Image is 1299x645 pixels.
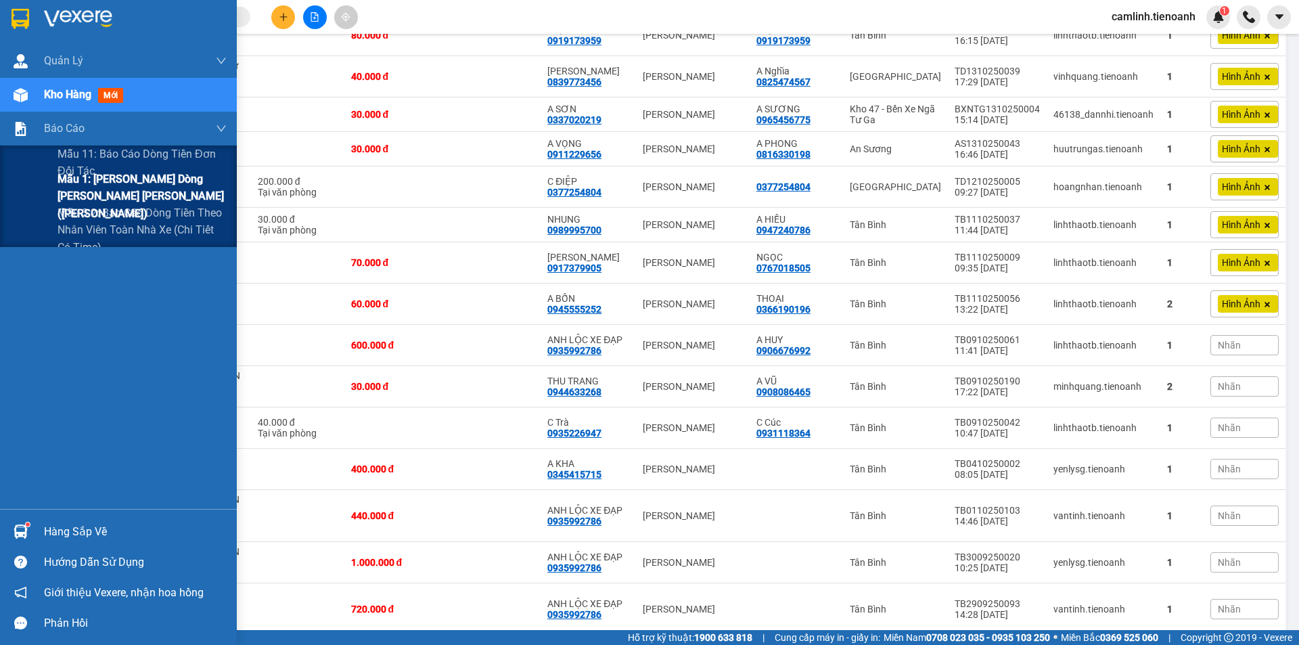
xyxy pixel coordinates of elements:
div: [PERSON_NAME] [643,422,743,433]
div: 15:14 [DATE] [955,114,1040,125]
span: | [1168,630,1170,645]
div: 0839773456 [547,76,601,87]
strong: 1900 633 818 [694,632,752,643]
div: A SƯƠNG [756,104,836,114]
span: camlinh.tienoanh [1101,8,1206,25]
div: TB1110250009 [955,252,1040,263]
div: vinhquang.tienoanh [1053,71,1154,82]
div: ANH LỘC XE ĐẠP [547,598,629,609]
div: 60.000 đ [351,298,436,309]
div: 16:15 [DATE] [955,35,1040,46]
sup: 1 [26,522,30,527]
span: Nhãn [1218,381,1241,392]
div: NHUNG [547,214,629,225]
span: Hình Ảnh [1222,298,1260,310]
div: TB0110250103 [955,505,1040,516]
div: 0945555252 [547,304,601,315]
div: C ĐIỆP [547,176,629,187]
span: Mẫu 11: Báo cáo dòng tiền đơn đối tác [58,146,227,179]
div: 440.000 đ [351,510,436,521]
div: 400.000 đ [351,464,436,474]
div: A Nghĩa [756,66,836,76]
img: warehouse-icon [14,525,28,539]
span: Hình Ảnh [1222,70,1260,83]
div: 2 [1167,381,1197,392]
div: Tân Bình [850,381,941,392]
strong: 0369 525 060 [1100,632,1158,643]
div: 30.000 đ [351,143,436,154]
div: 14:46 [DATE] [955,516,1040,527]
span: Hình Ảnh [1222,108,1260,120]
div: 08:05 [DATE] [955,469,1040,480]
div: [PERSON_NAME] [643,604,743,615]
span: aim [341,12,350,22]
div: Hướng dẫn sử dụng [44,552,227,573]
div: 14:28 [DATE] [955,609,1040,620]
div: [PERSON_NAME] [643,71,743,82]
div: [PERSON_NAME] [643,257,743,268]
div: Kho 47 - Bến Xe Ngã Tư Ga [850,104,941,125]
div: A VŨ [756,376,836,386]
div: TB1110250056 [955,293,1040,304]
div: 1 [1167,340,1197,351]
button: file-add [303,5,327,29]
div: Tân Bình [850,257,941,268]
span: caret-down [1273,11,1285,23]
div: Tại văn phòng [258,225,338,236]
span: down [216,55,227,66]
div: 0947240786 [756,225,811,236]
div: 1 [1167,30,1197,41]
div: NGỌC [756,252,836,263]
span: down [216,123,227,134]
span: Mẫu 1: [PERSON_NAME] dòng [PERSON_NAME] [PERSON_NAME] ([PERSON_NAME]) [58,171,227,221]
span: plus [279,12,288,22]
span: | [762,630,765,645]
div: 13:22 [DATE] [955,304,1040,315]
span: Hình Ảnh [1222,181,1260,193]
div: 16:46 [DATE] [955,149,1040,160]
div: 0935992786 [547,562,601,573]
div: A VỌNG [547,138,629,149]
div: 1 [1167,71,1197,82]
div: 30.000 đ [258,214,338,225]
div: vantinh.tienoanh [1053,604,1154,615]
div: 200.000 đ [258,176,338,187]
div: A PHONG [756,138,836,149]
span: 1 [1222,6,1227,16]
div: 17:22 [DATE] [955,386,1040,397]
div: 40.000 đ [351,71,436,82]
div: C Hà [547,252,629,263]
div: huutrungas.tienoanh [1053,143,1154,154]
div: 0917379905 [547,263,601,273]
div: [PERSON_NAME] [643,181,743,192]
span: Nhãn [1218,340,1241,351]
div: A HIẾU [756,214,836,225]
div: [PERSON_NAME] [643,464,743,474]
div: Tân Bình [850,464,941,474]
div: 1 [1167,604,1197,615]
span: Giới thiệu Vexere, nhận hoa hồng [44,584,204,601]
div: [PERSON_NAME] [643,298,743,309]
div: Tại văn phòng [258,428,338,439]
div: 1 [1167,510,1197,521]
div: 720.000 đ [351,604,436,615]
span: ⚪️ [1053,635,1057,640]
span: Hình Ảnh [1222,219,1260,231]
div: 0377254804 [756,181,811,192]
div: [PERSON_NAME] [643,340,743,351]
div: 10:47 [DATE] [955,428,1040,439]
button: aim [334,5,358,29]
div: Tân Bình [850,298,941,309]
div: [PERSON_NAME] [643,557,743,568]
div: Phản hồi [44,613,227,633]
div: TB2909250093 [955,598,1040,609]
div: 30.000 đ [351,109,436,120]
div: [PERSON_NAME] [643,30,743,41]
div: 0377254804 [547,187,601,198]
div: yenlysg.tienoanh [1053,464,1154,474]
div: 0935992786 [547,609,601,620]
div: Tại văn phòng [258,187,338,198]
div: linhthaotb.tienoanh [1053,257,1154,268]
div: 1 [1167,109,1197,120]
div: TB1110250037 [955,214,1040,225]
